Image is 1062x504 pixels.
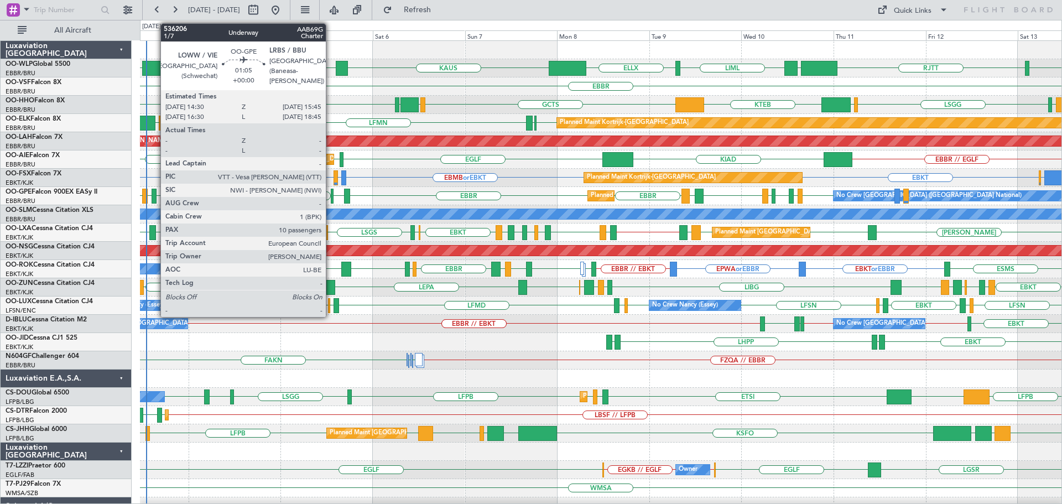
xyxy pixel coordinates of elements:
[189,30,281,40] div: Thu 4
[6,471,34,479] a: EGLF/FAB
[6,87,35,96] a: EBBR/BRU
[280,30,373,40] div: Fri 5
[679,461,697,478] div: Owner
[6,142,35,150] a: EBBR/BRU
[12,22,120,39] button: All Aircraft
[649,30,742,40] div: Tue 9
[465,30,558,40] div: Sun 7
[587,169,716,186] div: Planned Maint Kortrijk-[GEOGRAPHIC_DATA]
[6,426,67,433] a: CS-JHHGlobal 6000
[6,116,61,122] a: OO-ELKFalcon 8X
[378,1,444,19] button: Refresh
[6,160,35,169] a: EBBR/BRU
[373,30,465,40] div: Sat 6
[6,106,35,114] a: EBBR/BRU
[6,270,33,278] a: EBKT/KJK
[560,115,689,131] div: Planned Maint Kortrijk-[GEOGRAPHIC_DATA]
[583,388,757,405] div: Planned Maint [GEOGRAPHIC_DATA] ([GEOGRAPHIC_DATA])
[6,408,29,414] span: CS-DTR
[6,463,28,469] span: T7-LZZI
[6,353,79,360] a: N604GFChallenger 604
[6,489,38,497] a: WMSA/SZB
[6,280,33,287] span: OO-ZUN
[6,243,95,250] a: OO-NSGCessna Citation CJ4
[6,152,60,159] a: OO-AIEFalcon 7X
[6,316,87,323] a: D-IBLUCessna Citation M2
[557,30,649,40] div: Mon 8
[6,280,95,287] a: OO-ZUNCessna Citation CJ4
[6,389,32,396] span: CS-DOU
[872,1,954,19] button: Quick Links
[6,207,32,214] span: OO-SLM
[6,262,95,268] a: OO-ROKCessna Citation CJ4
[6,353,32,360] span: N604GF
[591,188,791,204] div: Planned Maint [GEOGRAPHIC_DATA] ([GEOGRAPHIC_DATA] National)
[6,416,34,424] a: LFPB/LBG
[926,30,1018,40] div: Fri 12
[394,6,441,14] span: Refresh
[6,170,31,177] span: OO-FSX
[96,30,189,40] div: Wed 3
[6,463,65,469] a: T7-LZZIPraetor 600
[6,79,61,86] a: OO-VSFFalcon 8X
[188,5,240,15] span: [DATE] - [DATE]
[29,27,117,34] span: All Aircraft
[6,134,63,141] a: OO-LAHFalcon 7X
[6,434,34,443] a: LFPB/LBG
[6,243,33,250] span: OO-NSG
[6,69,35,77] a: EBBR/BRU
[6,179,33,187] a: EBKT/KJK
[6,481,61,487] a: T7-PJ29Falcon 7X
[715,224,915,241] div: Planned Maint [GEOGRAPHIC_DATA] ([GEOGRAPHIC_DATA] National)
[6,116,30,122] span: OO-ELK
[142,22,161,32] div: [DATE]
[6,134,32,141] span: OO-LAH
[6,79,31,86] span: OO-VSF
[6,426,29,433] span: CS-JHH
[6,189,32,195] span: OO-GPE
[6,298,32,305] span: OO-LUX
[6,124,35,132] a: EBBR/BRU
[6,288,33,297] a: EBKT/KJK
[6,481,30,487] span: T7-PJ29
[6,189,97,195] a: OO-GPEFalcon 900EX EASy II
[168,407,225,423] div: Planned Maint Sofia
[6,316,27,323] span: D-IBLU
[6,61,33,67] span: OO-WLP
[894,6,931,17] div: Quick Links
[6,152,29,159] span: OO-AIE
[34,2,97,18] input: Trip Number
[6,97,65,104] a: OO-HHOFalcon 8X
[6,215,35,224] a: EBBR/BRU
[834,30,926,40] div: Thu 11
[330,425,504,441] div: Planned Maint [GEOGRAPHIC_DATA] ([GEOGRAPHIC_DATA])
[6,408,67,414] a: CS-DTRFalcon 2000
[6,225,32,232] span: OO-LXA
[6,343,33,351] a: EBKT/KJK
[6,97,34,104] span: OO-HHO
[741,30,834,40] div: Wed 10
[6,207,93,214] a: OO-SLMCessna Citation XLS
[6,398,34,406] a: LFPB/LBG
[233,151,441,168] div: Unplanned Maint [GEOGRAPHIC_DATA] ([GEOGRAPHIC_DATA] National)
[6,389,69,396] a: CS-DOUGlobal 6500
[6,306,36,315] a: LFSN/ENC
[6,225,93,232] a: OO-LXACessna Citation CJ4
[6,61,70,67] a: OO-WLPGlobal 5500
[6,262,33,268] span: OO-ROK
[6,170,61,177] a: OO-FSXFalcon 7X
[6,197,35,205] a: EBBR/BRU
[652,297,718,314] div: No Crew Nancy (Essey)
[6,252,33,260] a: EBKT/KJK
[6,335,29,341] span: OO-JID
[6,361,35,370] a: EBBR/BRU
[6,335,77,341] a: OO-JIDCessna CJ1 525
[836,188,1022,204] div: No Crew [GEOGRAPHIC_DATA] ([GEOGRAPHIC_DATA] National)
[6,233,33,242] a: EBKT/KJK
[6,298,93,305] a: OO-LUXCessna Citation CJ4
[6,325,33,333] a: EBKT/KJK
[836,315,1022,332] div: No Crew [GEOGRAPHIC_DATA] ([GEOGRAPHIC_DATA] National)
